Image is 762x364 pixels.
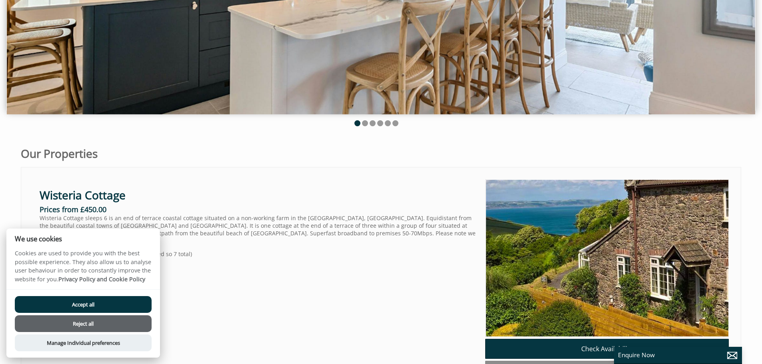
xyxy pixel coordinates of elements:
[15,334,152,351] button: Manage Individual preferences
[6,249,160,289] p: Cookies are used to provide you with the best possible experience. They also allow us to analyse ...
[485,339,729,359] a: Check Availability
[47,280,479,288] li: Great WiFi! Fibre to premises
[47,258,479,265] li: Sea Views
[58,275,145,283] a: Privacy Policy and Cookie Policy
[40,205,479,214] h3: Prices from £450.00
[47,250,479,258] li: Sleeps 6 (plus 1 extra with a single sofa bed so 7 total)
[47,265,479,273] li: Electric Vehicle Charging available
[40,214,479,245] p: Wisteria Cottage sleeps 6 is an end of terrace coastal cottage situated on a non-working farm in ...
[21,146,489,161] h1: Our Properties
[15,315,152,332] button: Reject all
[47,273,479,280] li: Two well behaved dogs welcome
[40,187,126,203] a: Wisteria Cottage
[6,235,160,243] h2: We use cookies
[618,351,738,359] p: Enquire Now
[15,296,152,313] button: Accept all
[486,179,729,337] img: c8c6fd8a-1eff-48b2-ae06-7b85ebc3f739.content.original.jpg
